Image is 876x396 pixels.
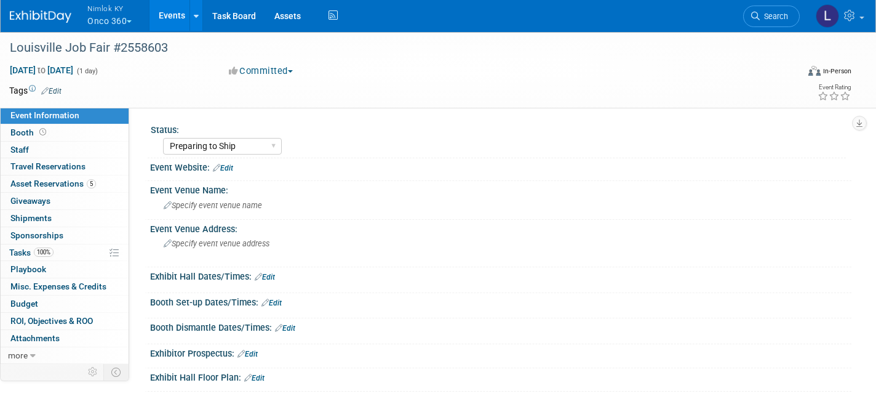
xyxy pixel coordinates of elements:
span: 100% [34,248,54,257]
span: Sponsorships [10,230,63,240]
span: Misc. Expenses & Credits [10,281,106,291]
div: Louisville Job Fair #2558603 [6,37,779,59]
a: ROI, Objectives & ROO [1,313,129,329]
span: Specify event venue name [164,201,262,210]
a: Tasks100% [1,244,129,261]
span: ROI, Objectives & ROO [10,316,93,326]
a: more [1,347,129,364]
a: Sponsorships [1,227,129,244]
span: Booth [10,127,49,137]
div: Exhibit Hall Dates/Times: [150,267,851,283]
div: Event Venue Name: [150,181,851,196]
a: Shipments [1,210,129,227]
span: Nimlok KY [87,2,132,15]
a: Booth [1,124,129,141]
span: to [36,65,47,75]
a: Playbook [1,261,129,278]
div: Booth Dismantle Dates/Times: [150,318,851,334]
td: Toggle Event Tabs [104,364,129,380]
span: Staff [10,145,29,155]
img: Luc Schaefer [816,4,839,28]
span: Shipments [10,213,52,223]
div: Event Website: [150,158,851,174]
span: 5 [87,179,96,188]
span: Budget [10,299,38,309]
a: Search [743,6,800,27]
span: Tasks [9,248,54,257]
span: Booth not reserved yet [37,127,49,137]
span: Event Information [10,110,79,120]
span: Giveaways [10,196,50,206]
a: Edit [261,299,282,307]
a: Edit [213,164,233,172]
td: Personalize Event Tab Strip [82,364,104,380]
img: ExhibitDay [10,10,71,23]
span: Asset Reservations [10,179,96,188]
div: Event Venue Address: [150,220,851,235]
div: In-Person [822,67,851,76]
div: Exhibitor Prospectus: [150,344,851,360]
a: Staff [1,142,129,158]
a: Edit [237,350,258,358]
a: Edit [244,374,265,382]
a: Event Information [1,107,129,124]
div: Event Rating [818,84,851,91]
a: Edit [41,87,62,95]
span: Attachments [10,333,60,343]
div: Exhibit Hall Floor Plan: [150,368,851,384]
div: Booth Set-up Dates/Times: [150,293,851,309]
span: (1 day) [76,67,98,75]
a: Budget [1,296,129,312]
a: Edit [255,273,275,281]
div: Event Format [727,64,851,83]
span: Travel Reservations [10,161,86,171]
a: Asset Reservations5 [1,176,129,192]
a: Attachments [1,330,129,347]
a: Travel Reservations [1,158,129,175]
span: [DATE] [DATE] [9,65,74,76]
a: Giveaways [1,193,129,209]
span: Playbook [10,264,46,274]
span: more [8,350,28,360]
button: Committed [225,65,298,78]
div: Status: [151,121,846,136]
td: Tags [9,84,62,97]
a: Misc. Expenses & Credits [1,278,129,295]
span: Specify event venue address [164,239,269,248]
a: Edit [275,324,295,333]
span: Search [760,12,788,21]
img: Format-Inperson.png [808,66,821,76]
